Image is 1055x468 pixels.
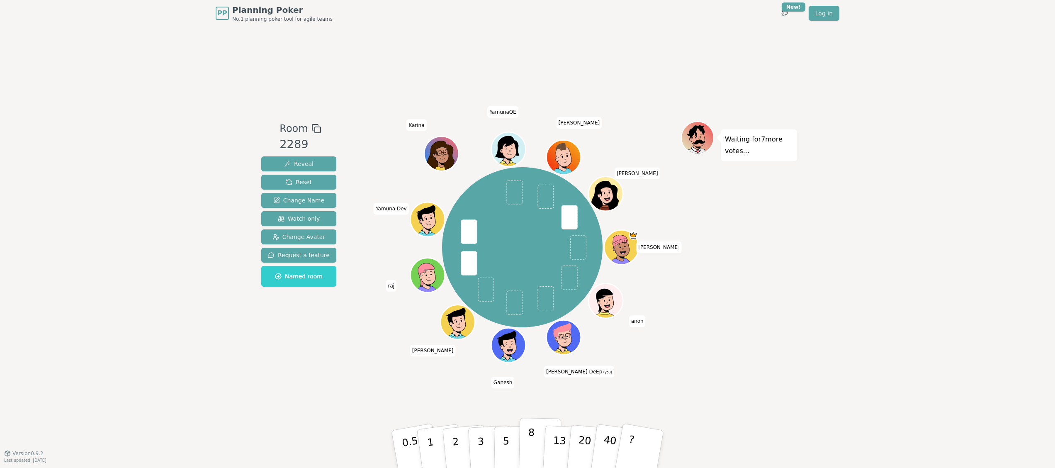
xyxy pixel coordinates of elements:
span: Click to change your name [636,241,682,253]
span: Click to change your name [374,203,409,214]
button: Named room [261,266,336,287]
span: Patrick is the host [629,231,637,240]
span: Reset [286,178,312,186]
span: No.1 planning poker tool for agile teams [232,16,333,22]
span: Request a feature [268,251,330,259]
button: Watch only [261,211,336,226]
span: Change Avatar [272,233,326,241]
button: Reveal [261,156,336,171]
span: Click to change your name [491,377,515,388]
span: Version 0.9.2 [12,450,44,457]
span: Watch only [278,214,320,223]
span: Planning Poker [232,4,333,16]
div: 2289 [280,136,321,153]
span: Room [280,121,308,136]
span: Click to change your name [615,168,660,179]
button: Click to change your avatar [547,321,580,353]
button: Request a feature [261,248,336,263]
span: Click to change your name [386,280,396,292]
span: PP [217,8,227,18]
span: Named room [275,272,323,280]
a: PPPlanning PokerNo.1 planning poker tool for agile teams [216,4,333,22]
a: Log in [809,6,839,21]
span: Click to change your name [557,117,602,129]
span: Click to change your name [406,119,426,131]
button: Change Name [261,193,336,208]
p: Waiting for 7 more votes... [725,134,793,157]
button: Reset [261,175,336,190]
span: Click to change your name [410,345,456,356]
span: Change Name [273,196,324,205]
span: Click to change your name [487,106,518,118]
button: Version0.9.2 [4,450,44,457]
span: (you) [602,370,612,374]
button: Change Avatar [261,229,336,244]
button: New! [777,6,792,21]
span: Click to change your name [629,315,646,327]
span: Click to change your name [544,366,614,378]
div: New! [782,2,805,12]
span: Reveal [284,160,314,168]
span: Last updated: [DATE] [4,458,46,463]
